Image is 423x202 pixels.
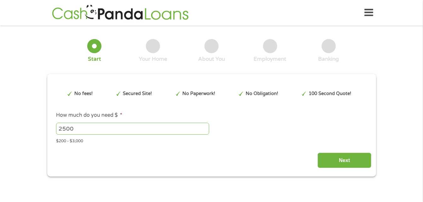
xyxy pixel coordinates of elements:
[198,56,225,63] div: About You
[139,56,167,63] div: Your Home
[254,56,286,63] div: Employment
[318,56,339,63] div: Banking
[56,112,122,119] label: How much do you need $
[309,90,351,97] p: 100 Second Quote!
[56,136,367,144] div: $200 - $3,000
[74,90,93,97] p: No fees!
[123,90,152,97] p: Secured Site!
[88,56,101,63] div: Start
[246,90,278,97] p: No Obligation!
[182,90,215,97] p: No Paperwork!
[317,153,371,168] input: Next
[50,4,191,22] img: GetLoanNow Logo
